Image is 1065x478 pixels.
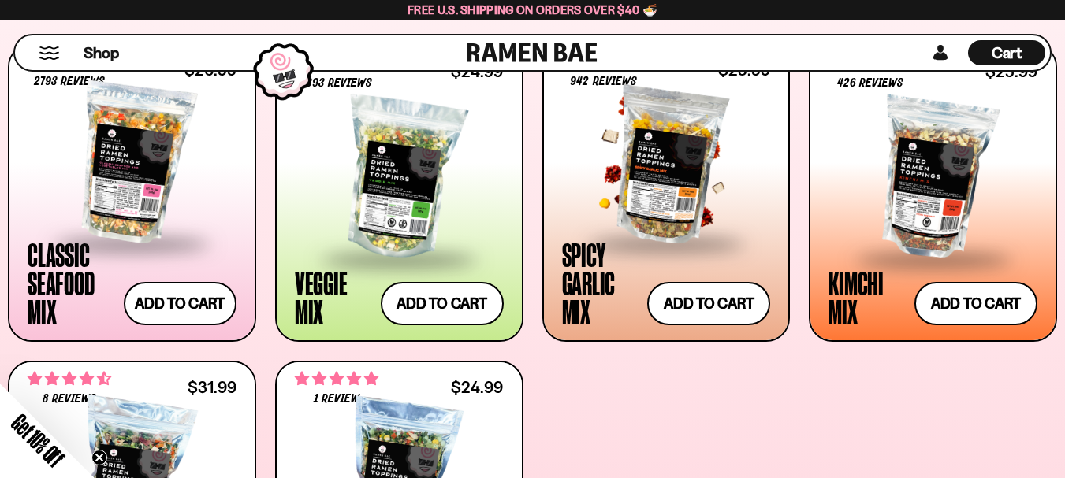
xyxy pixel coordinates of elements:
div: $24.99 [451,380,503,395]
span: Shop [84,43,119,64]
span: Get 10% Off [7,409,69,471]
button: Add to cart [647,282,770,325]
button: Mobile Menu Trigger [39,46,60,60]
a: 4.76 stars 1393 reviews $24.99 Veggie Mix Add to cart [275,43,523,342]
span: Cart [992,43,1022,62]
span: 5.00 stars [295,369,378,389]
span: 4.62 stars [28,369,111,389]
button: Add to cart [124,282,236,325]
button: Close teaser [91,450,107,465]
div: Spicy Garlic Mix [562,240,640,325]
a: 4.75 stars 942 reviews $25.99 Spicy Garlic Mix Add to cart [542,43,791,342]
button: Add to cart [381,282,504,325]
a: Shop [84,40,119,65]
a: Cart [968,35,1045,70]
div: Classic Seafood Mix [28,240,116,325]
a: 4.76 stars 426 reviews $25.99 Kimchi Mix Add to cart [809,43,1057,342]
a: 4.68 stars 2793 reviews $26.99 Classic Seafood Mix Add to cart [8,43,256,342]
span: Free U.S. Shipping on Orders over $40 🍜 [408,2,657,17]
div: Veggie Mix [295,269,373,325]
div: $31.99 [188,380,236,395]
div: Kimchi Mix [829,269,907,325]
span: 1 review [314,393,359,406]
button: Add to cart [914,282,1037,325]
